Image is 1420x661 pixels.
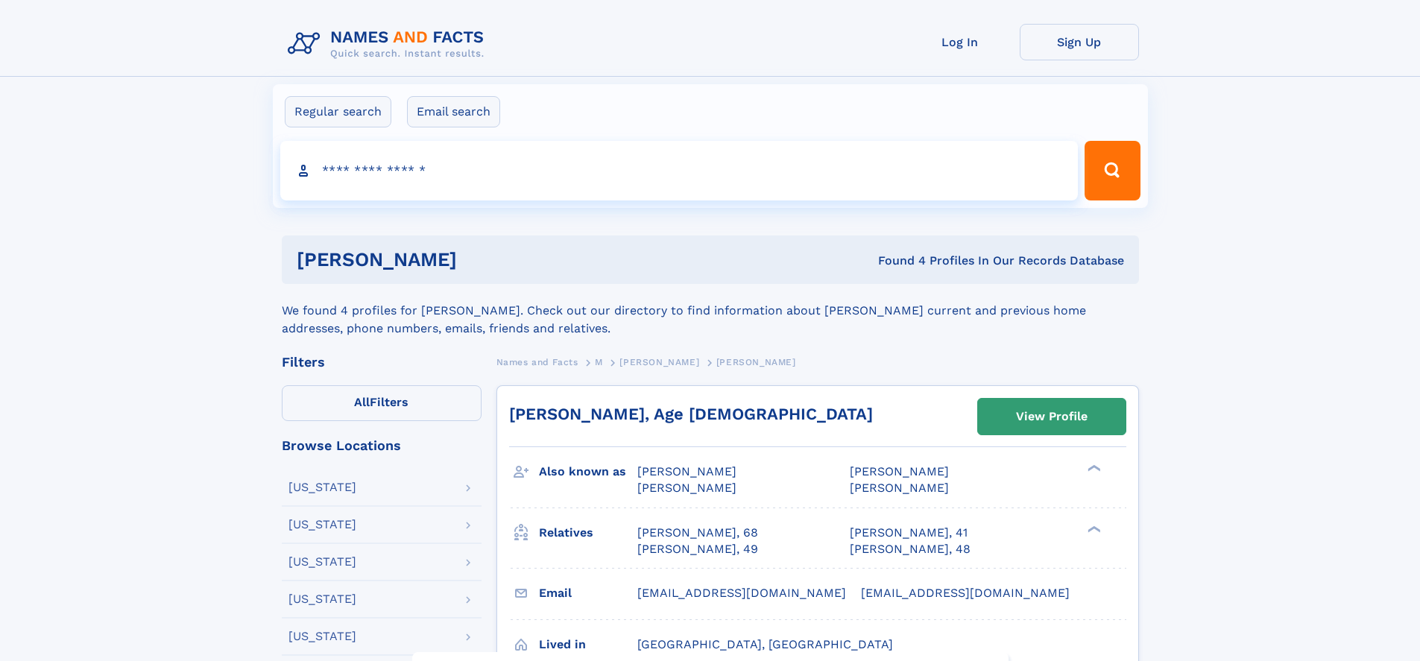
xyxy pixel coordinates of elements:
[354,395,370,409] span: All
[619,352,699,371] a: [PERSON_NAME]
[595,357,603,367] span: M
[539,459,637,484] h3: Also known as
[288,556,356,568] div: [US_STATE]
[850,541,971,557] a: [PERSON_NAME], 48
[637,464,736,478] span: [PERSON_NAME]
[496,352,578,371] a: Names and Facts
[595,352,603,371] a: M
[637,637,893,651] span: [GEOGRAPHIC_DATA], [GEOGRAPHIC_DATA]
[1084,464,1102,473] div: ❯
[280,141,1079,200] input: search input
[850,464,949,478] span: [PERSON_NAME]
[861,586,1070,600] span: [EMAIL_ADDRESS][DOMAIN_NAME]
[282,385,482,421] label: Filters
[1020,24,1139,60] a: Sign Up
[282,355,482,369] div: Filters
[288,481,356,493] div: [US_STATE]
[667,253,1124,269] div: Found 4 Profiles In Our Records Database
[900,24,1020,60] a: Log In
[637,525,758,541] a: [PERSON_NAME], 68
[619,357,699,367] span: [PERSON_NAME]
[297,250,668,269] h1: [PERSON_NAME]
[407,96,500,127] label: Email search
[1084,524,1102,534] div: ❯
[1085,141,1140,200] button: Search Button
[978,399,1126,434] a: View Profile
[288,519,356,531] div: [US_STATE]
[282,24,496,64] img: Logo Names and Facts
[850,481,949,495] span: [PERSON_NAME]
[637,586,846,600] span: [EMAIL_ADDRESS][DOMAIN_NAME]
[282,439,482,452] div: Browse Locations
[282,284,1139,338] div: We found 4 profiles for [PERSON_NAME]. Check out our directory to find information about [PERSON_...
[288,630,356,642] div: [US_STATE]
[1016,399,1088,434] div: View Profile
[539,581,637,606] h3: Email
[539,520,637,545] h3: Relatives
[288,593,356,605] div: [US_STATE]
[539,632,637,657] h3: Lived in
[637,541,758,557] a: [PERSON_NAME], 49
[509,405,873,423] a: [PERSON_NAME], Age [DEMOGRAPHIC_DATA]
[637,481,736,495] span: [PERSON_NAME]
[285,96,391,127] label: Regular search
[716,357,796,367] span: [PERSON_NAME]
[850,525,968,541] a: [PERSON_NAME], 41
